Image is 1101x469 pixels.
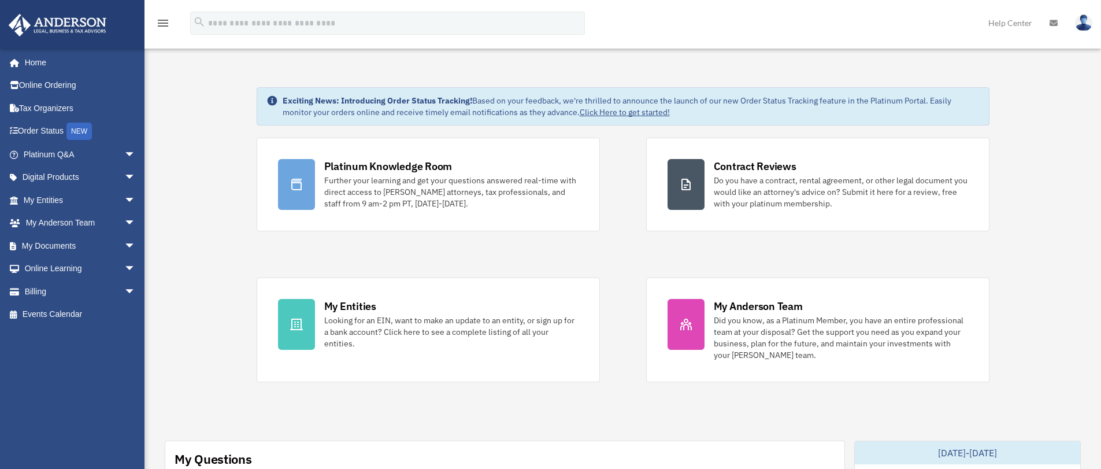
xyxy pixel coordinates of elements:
div: Did you know, as a Platinum Member, you have an entire professional team at your disposal? Get th... [714,315,968,361]
a: Order StatusNEW [8,120,153,143]
span: arrow_drop_down [124,212,147,235]
div: My Anderson Team [714,299,803,313]
div: Looking for an EIN, want to make an update to an entity, or sign up for a bank account? Click her... [324,315,579,349]
div: Platinum Knowledge Room [324,159,453,173]
a: Contract Reviews Do you have a contract, rental agreement, or other legal document you would like... [646,138,989,231]
a: Digital Productsarrow_drop_down [8,166,153,189]
div: Further your learning and get your questions answered real-time with direct access to [PERSON_NAM... [324,175,579,209]
span: arrow_drop_down [124,257,147,281]
a: Online Ordering [8,74,153,97]
span: arrow_drop_down [124,280,147,304]
div: My Questions [175,450,252,468]
i: menu [156,16,170,30]
a: Home [8,51,147,74]
a: Platinum Q&Aarrow_drop_down [8,143,153,166]
span: arrow_drop_down [124,189,147,212]
a: Platinum Knowledge Room Further your learning and get your questions answered real-time with dire... [257,138,600,231]
a: My Anderson Teamarrow_drop_down [8,212,153,235]
div: Do you have a contract, rental agreement, or other legal document you would like an attorney's ad... [714,175,968,209]
div: Contract Reviews [714,159,796,173]
a: menu [156,20,170,30]
div: Based on your feedback, we're thrilled to announce the launch of our new Order Status Tracking fe... [283,95,980,118]
img: Anderson Advisors Platinum Portal [5,14,110,36]
img: User Pic [1075,14,1092,31]
a: My Anderson Team Did you know, as a Platinum Member, you have an entire professional team at your... [646,278,989,382]
span: arrow_drop_down [124,166,147,190]
a: My Entitiesarrow_drop_down [8,189,153,212]
a: Tax Organizers [8,97,153,120]
a: My Documentsarrow_drop_down [8,234,153,257]
a: Billingarrow_drop_down [8,280,153,303]
a: My Entities Looking for an EIN, want to make an update to an entity, or sign up for a bank accoun... [257,278,600,382]
div: My Entities [324,299,376,313]
strong: Exciting News: Introducing Order Status Tracking! [283,95,472,106]
a: Online Learningarrow_drop_down [8,257,153,280]
span: arrow_drop_down [124,234,147,258]
div: [DATE]-[DATE] [855,441,1080,464]
a: Click Here to get started! [580,107,670,117]
a: Events Calendar [8,303,153,326]
span: arrow_drop_down [124,143,147,167]
div: NEW [66,123,92,140]
i: search [193,16,206,28]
